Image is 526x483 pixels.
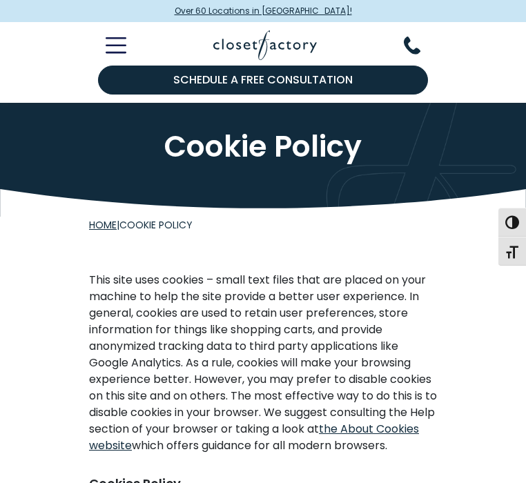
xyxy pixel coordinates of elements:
[498,237,526,266] button: Toggle Font size
[175,5,352,17] span: Over 60 Locations in [GEOGRAPHIC_DATA]!
[89,218,193,232] span: |
[132,437,387,453] span: which offers guidance for all modern browsers.
[89,218,117,232] a: Home
[89,421,419,453] a: the About Cookies website
[89,132,437,161] h1: Cookie Policy
[89,272,437,437] span: This site uses cookies – small text files that are placed on your machine to help the site provid...
[98,66,429,95] a: Schedule a Free Consultation
[119,218,193,232] span: Cookie Policy
[498,208,526,237] button: Toggle High Contrast
[404,37,437,55] button: Phone Number
[89,37,126,54] button: Toggle Mobile Menu
[213,30,317,60] img: Closet Factory Logo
